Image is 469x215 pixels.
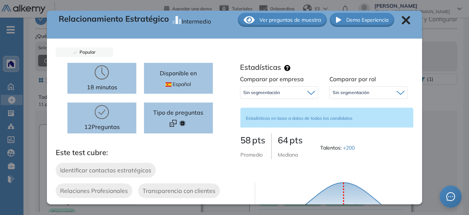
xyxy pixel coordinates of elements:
span: pts [289,135,303,146]
span: Comparar por rol [329,75,376,83]
div: Intermedio [182,14,211,26]
span: +200 [343,144,355,151]
span: Talentos : [320,144,356,152]
span: Sin segmentación [243,90,280,96]
img: Format test logo [170,120,177,127]
p: 18 minutos [87,83,117,92]
span: Identificar contactos estratégicos [60,166,151,175]
h3: Estadísticas [240,63,281,72]
p: Disponible en [160,69,197,78]
span: Demo Experiencia [346,16,388,24]
h3: Este test cubre: [56,148,234,157]
span: Relaciones Profesionales [60,186,128,195]
p: 58 [240,133,265,147]
img: Format test logo [179,120,186,127]
span: Promedio [240,151,263,158]
span: Relacionamiento Estratégico [59,13,169,27]
span: Comparar por empresa [240,75,304,83]
span: Sin segmentación [333,90,369,96]
span: Español [166,80,191,88]
span: Ver preguntas de muestra [259,16,321,24]
span: message [446,192,455,201]
img: ESP [166,82,171,87]
span: Estadísticas en base a datos de todos los candidatos [246,115,352,121]
span: pts [252,135,265,146]
span: Transparencia con clientes [143,186,215,195]
p: 64 [278,133,303,147]
span: Tipo de preguntas [153,108,203,117]
span: Popular [77,49,96,55]
span: Mediana [278,151,298,158]
p: 12 Preguntas [84,122,120,131]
